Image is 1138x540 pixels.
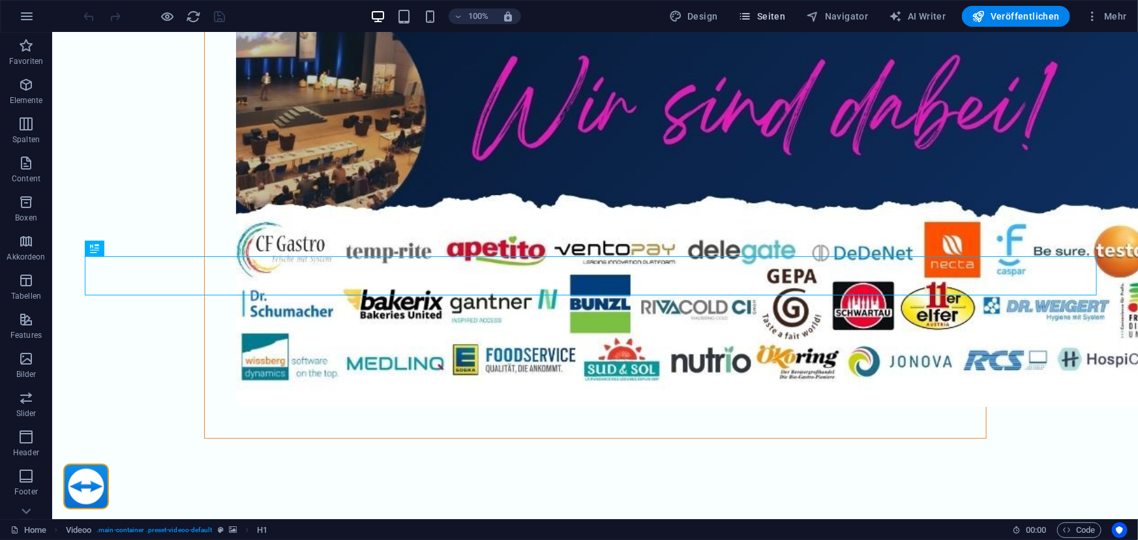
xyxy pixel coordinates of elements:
[16,369,37,380] p: Bilder
[13,447,39,458] p: Header
[972,10,1060,23] span: Veröffentlichen
[7,252,45,262] p: Akkordeon
[15,213,37,223] p: Boxen
[186,8,202,24] button: reload
[1112,522,1128,538] button: Usercentrics
[734,6,791,27] button: Seiten
[10,522,46,538] a: Klick, um Auswahl aufzuheben. Doppelklick öffnet Seitenverwaltung
[739,10,786,23] span: Seiten
[160,8,175,24] button: Klicke hier, um den Vorschau-Modus zu verlassen
[449,8,495,24] button: 100%
[14,487,38,497] p: Footer
[962,6,1070,27] button: Veröffentlichen
[1081,6,1132,27] button: Mehr
[66,522,268,538] nav: breadcrumb
[10,95,43,106] p: Elemente
[884,6,951,27] button: AI Writer
[11,291,41,301] p: Tabellen
[187,9,202,24] i: Seite neu laden
[801,6,874,27] button: Navigator
[1057,522,1101,538] button: Code
[66,522,92,538] span: Klick zum Auswählen. Doppelklick zum Bearbeiten
[890,10,946,23] span: AI Writer
[669,10,718,23] span: Design
[16,408,37,419] p: Slider
[502,10,514,22] i: Bei Größenänderung Zoomstufe automatisch an das gewählte Gerät anpassen.
[1063,522,1096,538] span: Code
[9,56,43,67] p: Favoriten
[10,330,42,340] p: Features
[1012,522,1047,538] h6: Session-Zeit
[97,522,213,538] span: . main-container .preset-videoo-default
[1086,10,1127,23] span: Mehr
[468,8,489,24] h6: 100%
[1035,525,1037,535] span: :
[664,6,723,27] button: Design
[218,526,224,533] i: Dieses Element ist ein anpassbares Preset
[664,6,723,27] div: Design (Strg+Alt+Y)
[12,134,40,145] p: Spalten
[257,522,267,538] span: Klick zum Auswählen. Doppelklick zum Bearbeiten
[807,10,869,23] span: Navigator
[229,526,237,533] i: Element verfügt über einen Hintergrund
[12,173,40,184] p: Content
[1026,522,1046,538] span: 00 00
